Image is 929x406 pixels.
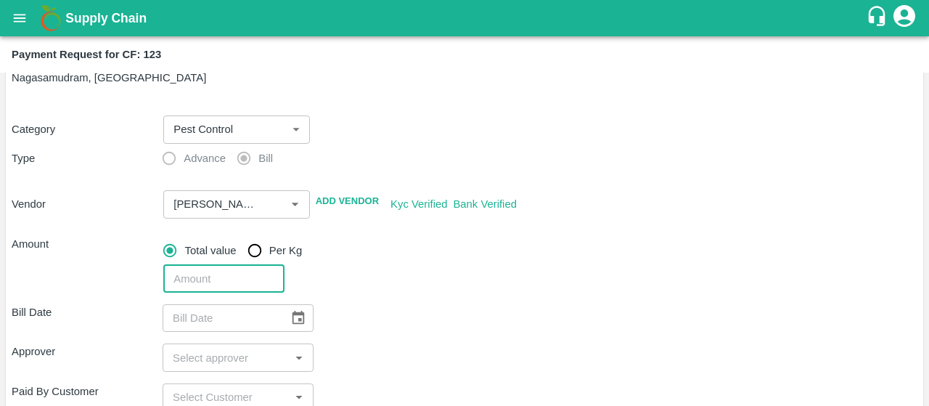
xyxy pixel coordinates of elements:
p: Category [12,121,157,137]
a: Supply Chain [65,8,866,28]
p: Approver [12,344,163,360]
button: Choose date [285,304,312,332]
span: Total value [185,243,237,259]
p: Amount [12,236,157,252]
img: logo [36,4,65,33]
span: Bill [258,150,273,166]
input: Bill Date [163,304,279,332]
p: Type [12,150,163,166]
span: Advance [184,150,226,166]
div: customer-support [866,5,891,31]
button: Open [290,349,308,368]
div: payment_amount_type [163,236,314,265]
button: Add Vendor [310,189,385,214]
span: Bank Verified [453,198,516,210]
p: Bill Date [12,304,163,320]
b: Payment Request for CF: 123 [12,49,161,60]
button: open drawer [3,1,36,35]
p: Pest Control [173,121,233,137]
b: Supply Chain [65,11,147,25]
button: Open [285,195,304,214]
input: Amount [163,265,284,293]
span: Per Kg [269,243,302,259]
p: Vendor [12,196,157,212]
p: Nagasamudram, [GEOGRAPHIC_DATA] [12,70,917,86]
p: Paid By Customer [12,383,163,399]
div: account of current user [891,3,917,33]
input: Select approver [167,348,285,367]
input: Select Vendor [168,195,262,214]
span: Kyc Verified [390,198,447,210]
